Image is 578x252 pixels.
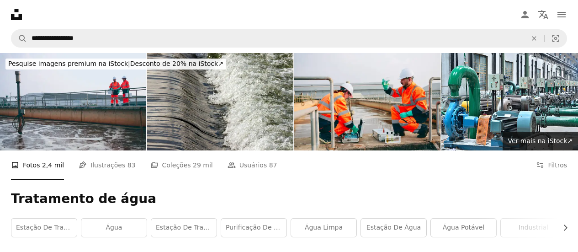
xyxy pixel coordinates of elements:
form: Pesquise conteúdo visual em todo o site [11,29,567,48]
button: Idioma [534,5,552,24]
a: Entrar / Cadastrar-se [516,5,534,24]
button: Filtros [536,150,567,180]
a: industrial [501,219,566,237]
button: Pesquise na Unsplash [11,30,27,47]
button: rolar lista para a direita [557,219,567,237]
button: Pesquisa visual [545,30,567,47]
img: Água fluindo sobre o vertedouro da represa. [147,53,293,150]
a: estação de água [361,219,426,237]
h1: Tratamento de água [11,191,567,207]
a: Purificação de água [221,219,286,237]
a: Água limpa [291,219,356,237]
span: 29 mil [193,160,213,170]
a: Água [81,219,147,237]
button: Limpar [524,30,544,47]
button: Menu [552,5,571,24]
span: Desconto de 20% na iStock ↗ [8,60,223,67]
a: Ilustrações 83 [79,150,135,180]
a: Usuários 87 [228,150,277,180]
img: Employees check water quality in wastewater treatment plants. [294,53,440,150]
a: Estação de tratamento de água [11,219,77,237]
span: Pesquise imagens premium na iStock | [8,60,130,67]
span: 87 [269,160,277,170]
a: estação de tratamento de esgoto [151,219,217,237]
a: Ver mais na iStock↗ [503,132,578,150]
span: 83 [127,160,136,170]
span: Ver mais na iStock ↗ [508,137,573,145]
a: Início — Unsplash [11,9,22,20]
a: Coleções 29 mil [150,150,213,180]
a: água potável [431,219,496,237]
